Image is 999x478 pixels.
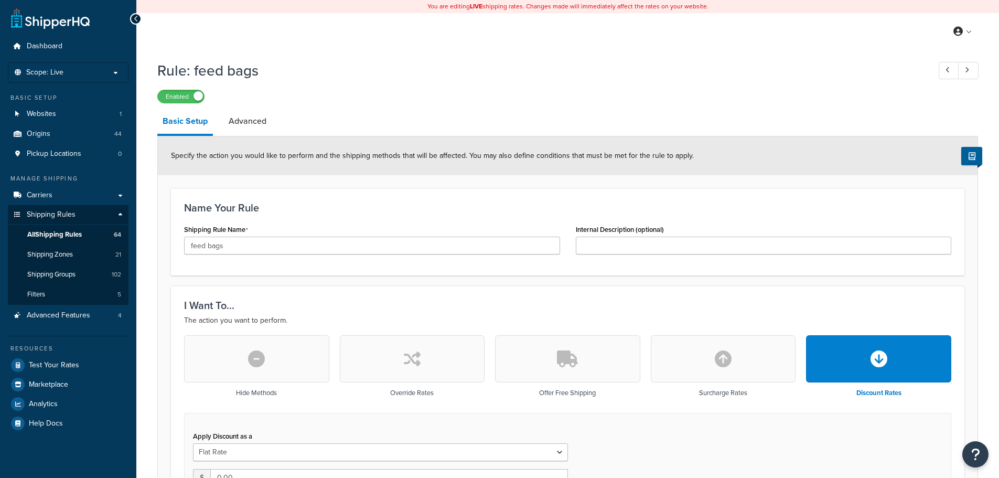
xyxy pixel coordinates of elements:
span: 0 [118,150,122,158]
h3: Discount Rates [856,389,901,397]
div: Basic Setup [8,93,128,102]
li: Shipping Rules [8,205,128,305]
a: Analytics [8,395,128,413]
li: Pickup Locations [8,144,128,164]
span: All Shipping Rules [27,230,82,239]
a: Origins44 [8,124,128,144]
a: Shipping Zones21 [8,245,128,264]
a: Basic Setup [157,109,213,136]
li: Filters [8,285,128,304]
span: Shipping Rules [27,210,76,219]
span: 64 [114,230,121,239]
h3: I Want To... [184,300,951,311]
span: Analytics [29,400,58,409]
h3: Surcharge Rates [699,389,747,397]
label: Apply Discount as a [193,432,252,440]
a: Previous Record [939,62,959,79]
h1: Rule: feed bags [157,60,919,81]
span: Scope: Live [26,68,63,77]
span: Advanced Features [27,311,90,320]
a: AllShipping Rules64 [8,225,128,245]
span: Test Your Rates [29,361,79,370]
span: 44 [114,130,122,139]
label: Internal Description (optional) [576,226,664,233]
span: 4 [118,311,122,320]
label: Enabled [158,90,204,103]
a: Help Docs [8,414,128,433]
a: Carriers [8,186,128,205]
span: 5 [117,290,121,299]
span: Shipping Groups [27,270,76,279]
a: Advanced [223,109,272,134]
label: Shipping Rule Name [184,226,248,234]
h3: Name Your Rule [184,202,951,214]
div: Manage Shipping [8,174,128,183]
span: Marketplace [29,380,68,389]
a: Next Record [958,62,979,79]
a: Dashboard [8,37,128,56]
button: Show Help Docs [961,147,982,165]
span: 1 [120,110,122,119]
span: Pickup Locations [27,150,81,158]
a: Pickup Locations0 [8,144,128,164]
span: Websites [27,110,56,119]
span: Carriers [27,191,52,200]
h3: Override Rates [390,389,434,397]
span: Dashboard [27,42,62,51]
li: Shipping Groups [8,265,128,284]
a: Websites1 [8,104,128,124]
a: Shipping Groups102 [8,265,128,284]
span: Help Docs [29,419,63,428]
a: Advanced Features4 [8,306,128,325]
a: Shipping Rules [8,205,128,225]
span: Filters [27,290,45,299]
a: Filters5 [8,285,128,304]
li: Advanced Features [8,306,128,325]
li: Websites [8,104,128,124]
li: Shipping Zones [8,245,128,264]
span: 21 [115,250,121,259]
span: Origins [27,130,50,139]
a: Test Your Rates [8,356,128,375]
li: Origins [8,124,128,144]
b: LIVE [470,2,482,11]
button: Open Resource Center [962,441,989,468]
span: 102 [112,270,121,279]
div: Resources [8,344,128,353]
h3: Hide Methods [236,389,277,397]
span: Shipping Zones [27,250,73,259]
h3: Offer Free Shipping [539,389,596,397]
span: Specify the action you would like to perform and the shipping methods that will be affected. You ... [171,150,694,161]
p: The action you want to perform. [184,314,951,327]
a: Marketplace [8,375,128,394]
